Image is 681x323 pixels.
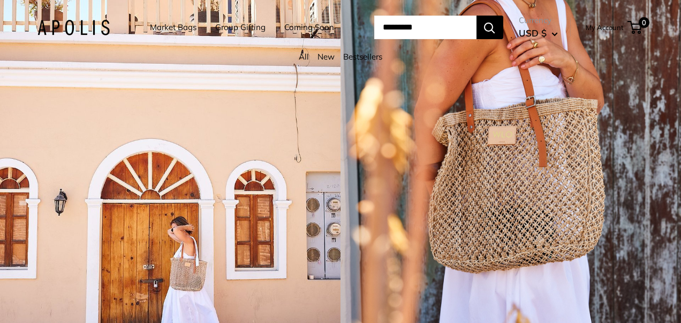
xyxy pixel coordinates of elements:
[37,20,110,35] img: Apolis
[374,16,476,39] input: Search...
[476,16,503,39] button: Search
[638,17,649,28] span: 0
[519,13,558,28] span: Currency
[629,21,642,34] a: 0
[215,20,266,35] a: Group Gifting
[519,27,547,39] span: USD $
[284,20,334,35] a: Coming Soon
[299,52,309,62] a: All
[317,52,335,62] a: New
[519,25,558,42] button: USD $
[586,21,624,34] a: My Account
[343,52,382,62] a: Bestsellers
[150,20,196,35] a: Market Bags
